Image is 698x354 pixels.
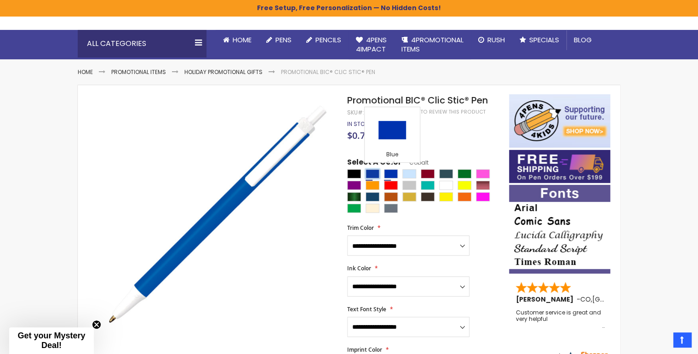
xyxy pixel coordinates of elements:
[476,169,490,178] div: Pink
[421,169,435,178] div: Burgundy
[347,94,488,107] span: Promotional BIC® Clic Stic® Pen
[347,264,371,272] span: Ink Color
[9,327,94,354] div: Get your Mystery Deal!Close teaser
[281,69,375,76] li: Promotional BIC® Clic Stic® Pen
[78,30,206,57] div: All Categories
[366,169,379,178] div: Cobalt
[394,30,471,60] a: 4PROMOTIONALITEMS
[509,150,610,183] img: Free shipping on orders over $199
[509,94,610,148] img: 4pens 4 kids
[458,181,471,190] div: Yellow
[216,30,259,50] a: Home
[347,346,382,354] span: Imprint Color
[458,169,471,178] div: Green
[233,35,252,45] span: Home
[299,30,349,50] a: Pencils
[384,192,398,201] div: Metallic Orange
[471,30,512,50] a: Rush
[347,169,361,178] div: Black
[509,185,610,274] img: font-personalization-examples
[421,181,435,190] div: Teal
[439,192,453,201] div: Neon Yellow
[17,331,85,350] span: Get your Mystery Deal!
[389,108,486,115] a: Be the first to review this product
[439,169,453,178] div: Forest Green
[347,192,361,201] div: Metallic Green
[366,181,379,190] div: Orange
[512,30,566,50] a: Specials
[275,35,292,45] span: Pens
[402,181,416,190] div: Silver
[347,129,370,142] span: $0.73
[367,151,418,160] div: Blue
[347,181,361,190] div: Purple
[574,35,592,45] span: Blog
[401,159,429,166] span: Cobalt
[349,30,394,60] a: 4Pens4impact
[384,181,398,190] div: Red
[92,320,101,329] button: Close teaser
[401,35,463,54] span: 4PROMOTIONAL ITEMS
[315,35,341,45] span: Pencils
[347,204,361,213] div: Neon Green
[402,169,416,178] div: Clear
[78,68,93,76] a: Home
[259,30,299,50] a: Pens
[347,108,364,116] strong: SKU
[529,35,559,45] span: Specials
[458,192,471,201] div: Neon Orange
[111,68,166,76] a: Promotional Items
[347,120,372,128] span: In stock
[347,305,386,313] span: Text Font Style
[402,192,416,201] div: Metallic Sand
[384,204,398,213] div: Slate Gray
[487,35,505,45] span: Rush
[366,204,379,213] div: Cream
[96,93,335,332] img: cobalt-4pk-cs-bic-clic-stic-pen55_1_1.jpg
[476,181,490,190] div: Metallic Red
[347,157,401,170] span: Select A Color
[347,120,372,128] div: Availability
[347,224,374,232] span: Trim Color
[184,68,263,76] a: Holiday Promotional Gifts
[566,30,599,50] a: Blog
[384,169,398,178] div: Blue
[439,181,453,190] div: White
[476,192,490,201] div: Neon Pink
[421,192,435,201] div: Espresso
[366,192,379,201] div: Metallic Dark Blue
[356,35,387,54] span: 4Pens 4impact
